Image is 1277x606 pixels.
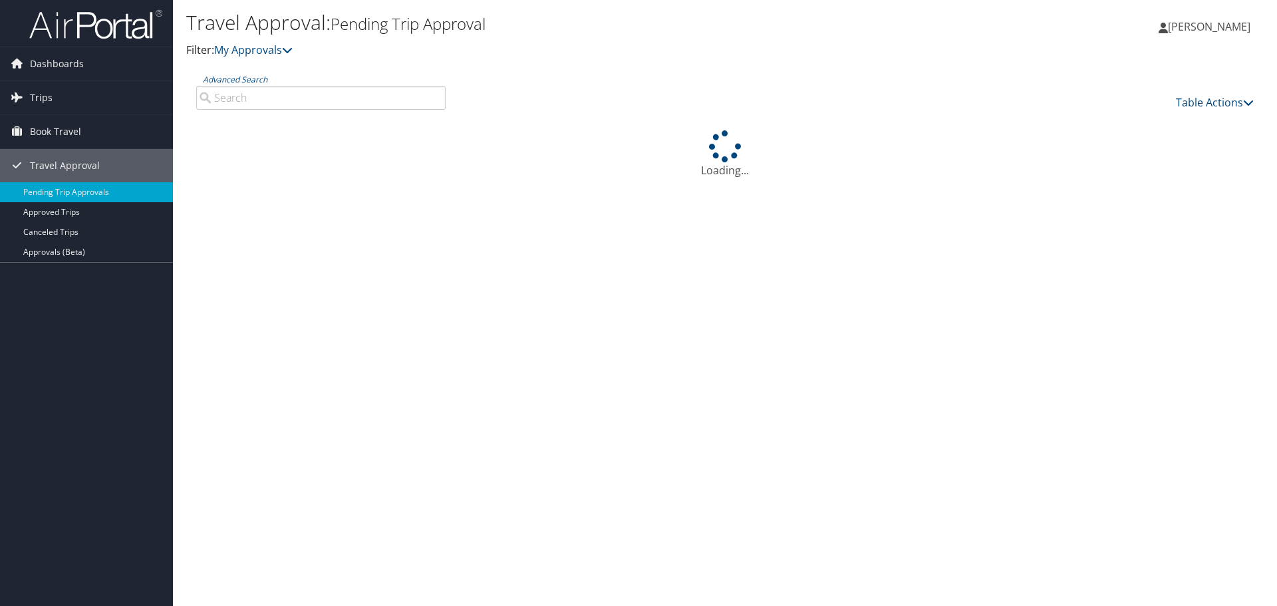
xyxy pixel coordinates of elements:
[196,86,446,110] input: Advanced Search
[30,47,84,80] span: Dashboards
[1159,7,1264,47] a: [PERSON_NAME]
[29,9,162,40] img: airportal-logo.png
[30,149,100,182] span: Travel Approval
[214,43,293,57] a: My Approvals
[1168,19,1250,34] span: [PERSON_NAME]
[30,81,53,114] span: Trips
[331,13,486,35] small: Pending Trip Approval
[30,115,81,148] span: Book Travel
[186,9,905,37] h1: Travel Approval:
[186,42,905,59] p: Filter:
[186,130,1264,178] div: Loading...
[203,74,267,85] a: Advanced Search
[1176,95,1254,110] a: Table Actions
